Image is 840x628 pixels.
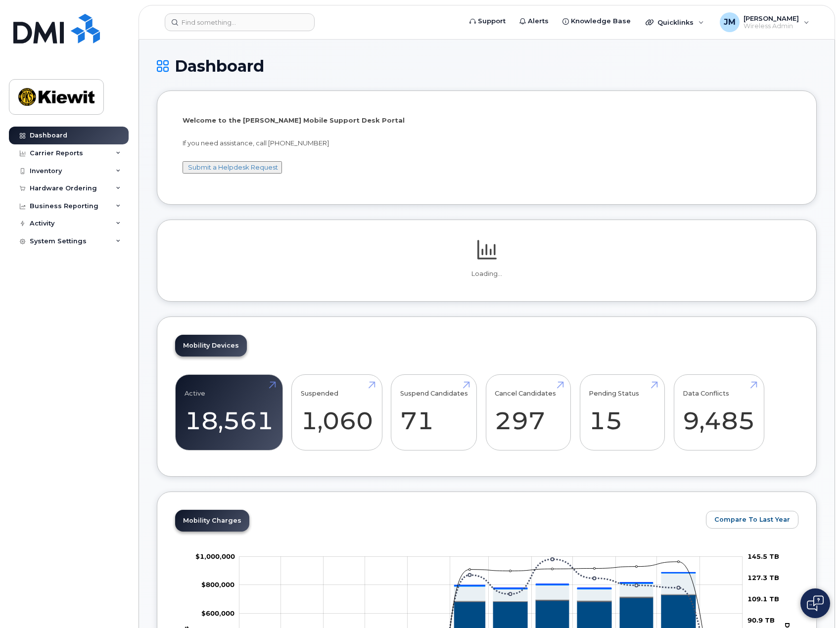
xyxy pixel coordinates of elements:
g: $0 [195,552,235,560]
a: Submit a Helpdesk Request [188,163,278,171]
button: Submit a Helpdesk Request [183,161,282,174]
tspan: $600,000 [201,609,234,617]
g: $0 [201,581,234,588]
p: If you need assistance, call [PHONE_NUMBER] [183,138,791,148]
a: Data Conflicts 9,485 [683,380,755,445]
tspan: 90.9 TB [747,616,775,624]
button: Compare To Last Year [706,511,798,529]
tspan: 109.1 TB [747,595,779,603]
tspan: $1,000,000 [195,552,235,560]
tspan: $800,000 [201,581,234,588]
img: Open chat [807,595,824,611]
a: Cancel Candidates 297 [495,380,561,445]
a: Pending Status 15 [589,380,655,445]
h1: Dashboard [157,57,817,75]
a: Active 18,561 [185,380,274,445]
tspan: 127.3 TB [747,574,779,582]
p: Loading... [175,269,798,278]
a: Suspended 1,060 [301,380,373,445]
a: Mobility Devices [175,335,247,357]
a: Mobility Charges [175,510,249,532]
tspan: 145.5 TB [747,552,779,560]
g: $0 [201,609,234,617]
p: Welcome to the [PERSON_NAME] Mobile Support Desk Portal [183,116,791,125]
a: Suspend Candidates 71 [400,380,468,445]
span: Compare To Last Year [714,515,790,524]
